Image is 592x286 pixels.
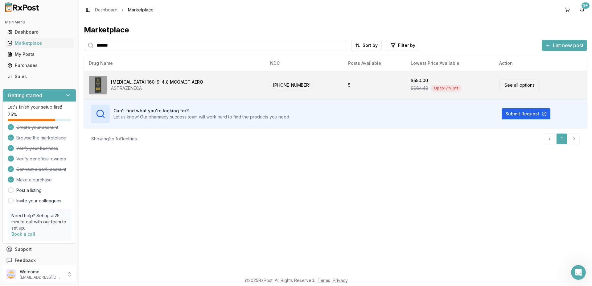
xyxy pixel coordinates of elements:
span: Sort by [363,42,378,48]
span: List new post [553,42,583,49]
span: Verify your business [16,145,58,151]
h2: Main Menu [5,20,74,25]
th: Posts Available [343,56,406,71]
div: ASTRAZENECA [111,85,203,91]
div: [MEDICAL_DATA] 160-9-4.8 MCG/ACT AERO [111,79,203,85]
button: Feedback [2,255,76,266]
div: $550.00 [411,77,428,84]
a: See all options [499,80,540,90]
p: Let's finish your setup first! [8,104,71,110]
span: Connect a bank account [16,166,66,172]
a: 1 [556,133,567,144]
a: Post a listing [16,187,42,193]
a: Marketplace [5,38,74,49]
button: Sales [2,72,76,81]
a: Terms [318,278,330,283]
span: Make a purchase [16,177,52,183]
th: NDC [265,56,343,71]
a: Dashboard [5,27,74,38]
a: My Posts [5,49,74,60]
nav: breadcrumb [95,7,154,13]
span: Verify beneficial owners [16,156,66,162]
div: Sales [7,73,71,80]
a: Dashboard [95,7,117,13]
img: User avatar [6,269,16,279]
button: List new post [542,40,587,51]
a: List new post [542,43,587,49]
nav: pagination [544,133,580,144]
th: Lowest Price Available [406,56,495,71]
p: Welcome [20,269,63,275]
div: Showing 1 to 1 of 1 entries [91,136,137,142]
button: Submit Request [502,108,550,119]
div: Marketplace [7,40,71,46]
div: My Posts [7,51,71,57]
div: Up to 17 % off [431,85,462,92]
button: Marketplace [2,38,76,48]
th: Drug Name [84,56,265,71]
div: Marketplace [84,25,587,35]
span: $664.49 [411,85,428,91]
a: Purchases [5,60,74,71]
button: Dashboard [2,27,76,37]
div: 9+ [582,2,590,9]
button: Filter by [387,40,419,51]
p: Let us know! Our pharmacy success team will work hard to find the products you need. [113,114,290,120]
span: Filter by [398,42,415,48]
img: RxPost Logo [2,2,42,12]
span: Browse the marketplace [16,135,66,141]
span: Marketplace [128,7,154,13]
button: 9+ [577,5,587,15]
a: Sales [5,71,74,82]
span: [PHONE_NUMBER] [270,81,314,89]
button: My Posts [2,49,76,59]
a: Book a call [11,231,35,237]
h3: Getting started [8,92,42,99]
img: Breztri Aerosphere 160-9-4.8 MCG/ACT AERO [89,76,107,94]
h3: Can't find what you're looking for? [113,108,290,114]
a: Privacy [333,278,348,283]
span: Feedback [15,257,36,263]
div: Dashboard [7,29,71,35]
td: 5 [343,71,406,99]
button: Sort by [351,40,382,51]
iframe: Intercom live chat [571,265,586,280]
button: Support [2,244,76,255]
a: Invite your colleagues [16,198,61,204]
span: Create your account [16,124,58,131]
th: Action [494,56,587,71]
span: 75 % [8,111,17,118]
button: Purchases [2,60,76,70]
p: Need help? Set up a 25 minute call with our team to set up. [11,213,67,231]
div: Purchases [7,62,71,68]
p: [EMAIL_ADDRESS][DOMAIN_NAME] [20,275,63,280]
